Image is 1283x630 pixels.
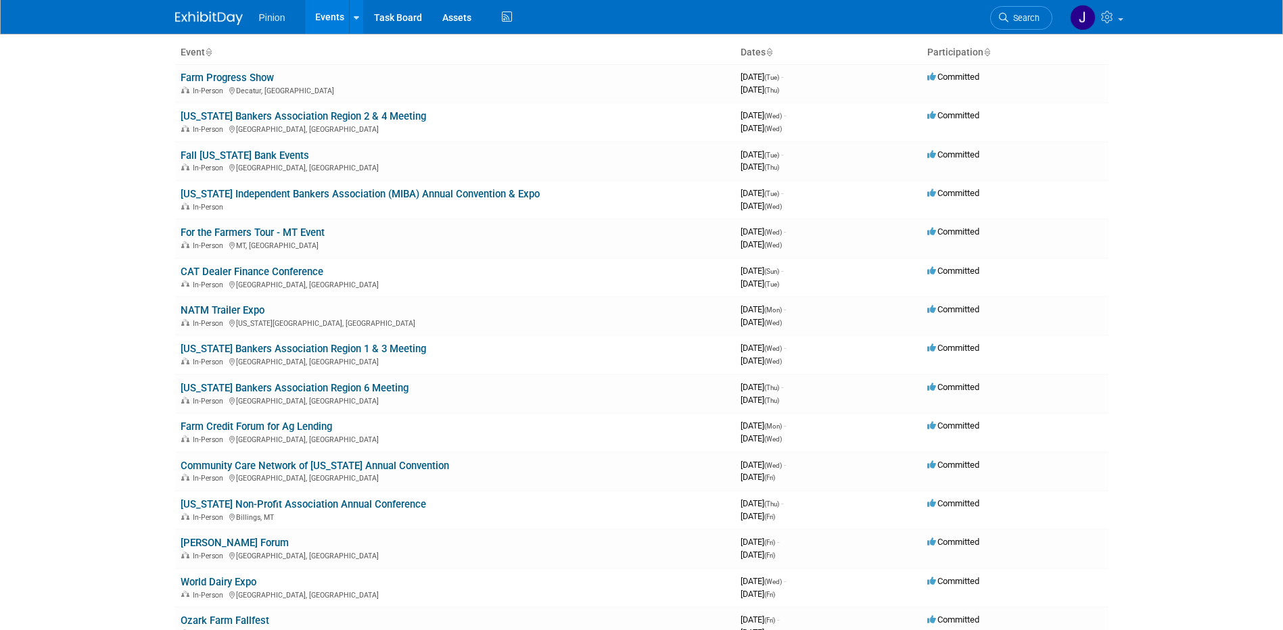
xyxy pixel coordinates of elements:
span: (Tue) [764,151,779,159]
span: (Mon) [764,306,782,314]
a: Search [990,6,1052,30]
span: [DATE] [741,589,775,599]
span: [DATE] [741,356,782,366]
span: (Thu) [764,164,779,171]
span: - [781,149,783,160]
span: [DATE] [741,278,779,289]
div: [GEOGRAPHIC_DATA], [GEOGRAPHIC_DATA] [181,395,730,406]
a: Sort by Event Name [205,47,212,57]
span: Pinion [259,12,285,23]
span: - [777,537,779,547]
span: - [784,420,786,431]
div: [GEOGRAPHIC_DATA], [GEOGRAPHIC_DATA] [181,123,730,134]
div: [GEOGRAPHIC_DATA], [GEOGRAPHIC_DATA] [181,472,730,483]
span: [DATE] [741,149,783,160]
a: [PERSON_NAME] Forum [181,537,289,549]
span: Committed [927,188,979,198]
span: [DATE] [741,304,786,314]
span: [DATE] [741,72,783,82]
span: [DATE] [741,550,775,560]
a: Ozark Farm Fallfest [181,614,269,627]
a: [US_STATE] Bankers Association Region 2 & 4 Meeting [181,110,426,122]
a: Farm Credit Forum for Ag Lending [181,420,332,433]
a: Sort by Start Date [766,47,772,57]
span: [DATE] [741,537,779,547]
img: In-Person Event [181,87,189,93]
img: In-Person Event [181,513,189,520]
div: Decatur, [GEOGRAPHIC_DATA] [181,84,730,95]
div: [GEOGRAPHIC_DATA], [GEOGRAPHIC_DATA] [181,162,730,172]
span: (Fri) [764,513,775,520]
span: In-Person [193,87,227,95]
span: (Mon) [764,422,782,430]
img: In-Person Event [181,203,189,210]
span: [DATE] [741,110,786,120]
img: In-Person Event [181,164,189,170]
span: Committed [927,72,979,82]
span: In-Person [193,397,227,406]
img: In-Person Event [181,435,189,442]
span: [DATE] [741,84,779,95]
span: [DATE] [741,201,782,211]
span: (Wed) [764,578,782,585]
div: [GEOGRAPHIC_DATA], [GEOGRAPHIC_DATA] [181,433,730,444]
span: In-Person [193,241,227,250]
span: (Thu) [764,87,779,94]
span: In-Person [193,281,227,289]
span: - [784,304,786,314]
img: In-Person Event [181,591,189,598]
span: (Fri) [764,552,775,559]
img: In-Person Event [181,552,189,558]
span: (Sun) [764,268,779,275]
span: (Fri) [764,616,775,624]
span: (Fri) [764,474,775,481]
a: Fall [US_STATE] Bank Events [181,149,309,162]
span: Committed [927,343,979,353]
span: Committed [927,498,979,508]
span: In-Person [193,319,227,328]
th: Dates [735,41,922,64]
span: - [784,343,786,353]
a: For the Farmers Tour - MT Event [181,226,325,239]
span: [DATE] [741,395,779,405]
span: - [781,498,783,508]
th: Participation [922,41,1109,64]
img: In-Person Event [181,319,189,326]
a: [US_STATE] Bankers Association Region 6 Meeting [181,382,409,394]
span: [DATE] [741,317,782,327]
span: [DATE] [741,420,786,431]
span: - [784,226,786,237]
span: [DATE] [741,576,786,586]
span: Committed [927,537,979,547]
span: - [781,188,783,198]
span: [DATE] [741,433,782,443]
span: Committed [927,266,979,276]
span: (Wed) [764,203,782,210]
a: [US_STATE] Bankers Association Region 1 & 3 Meeting [181,343,426,355]
span: In-Person [193,125,227,134]
span: In-Person [193,358,227,366]
span: Search [1008,13,1040,23]
span: (Thu) [764,397,779,404]
span: (Tue) [764,190,779,197]
img: In-Person Event [181,474,189,481]
div: Billings, MT [181,511,730,522]
img: In-Person Event [181,358,189,364]
a: NATM Trailer Expo [181,304,264,316]
span: (Wed) [764,358,782,365]
a: Community Care Network of [US_STATE] Annual Convention [181,460,449,472]
span: In-Person [193,513,227,522]
span: In-Person [193,474,227,483]
span: [DATE] [741,382,783,392]
div: [GEOGRAPHIC_DATA], [GEOGRAPHIC_DATA] [181,589,730,600]
span: - [781,72,783,82]
span: - [784,460,786,470]
span: In-Person [193,591,227,600]
a: CAT Dealer Finance Conference [181,266,323,278]
span: [DATE] [741,123,782,133]
span: (Wed) [764,435,782,443]
div: [US_STATE][GEOGRAPHIC_DATA], [GEOGRAPHIC_DATA] [181,317,730,328]
span: (Thu) [764,500,779,508]
a: Sort by Participation Type [983,47,990,57]
span: In-Person [193,435,227,444]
